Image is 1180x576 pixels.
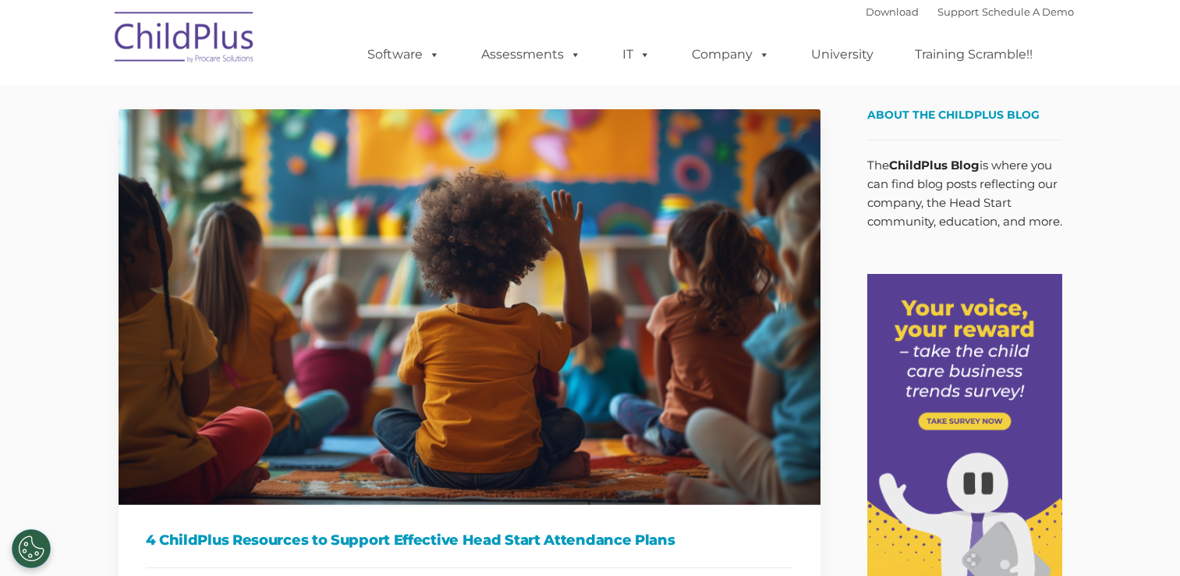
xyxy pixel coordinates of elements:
a: Support [937,5,979,18]
a: Training Scramble!! [899,39,1048,70]
span: About the ChildPlus Blog [867,108,1040,122]
font: | [866,5,1074,18]
a: IT [607,39,666,70]
img: ChildPlus by Procare Solutions [107,1,263,79]
a: Assessments [466,39,597,70]
button: Cookies Settings [12,529,51,568]
h1: 4 ChildPlus Resources to Support Effective Head Start Attendance Plans [146,528,793,552]
p: The is where you can find blog posts reflecting our company, the Head Start community, education,... [867,156,1062,231]
a: Schedule A Demo [982,5,1074,18]
a: Company [676,39,785,70]
strong: ChildPlus Blog [889,158,980,172]
a: Software [352,39,455,70]
a: Download [866,5,919,18]
a: University [796,39,889,70]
